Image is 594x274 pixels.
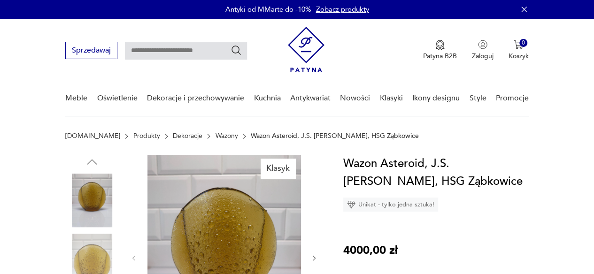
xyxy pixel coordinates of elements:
button: 0Koszyk [509,40,529,61]
a: Produkty [133,132,160,140]
a: Oświetlenie [97,80,138,116]
div: Klasyk [261,159,295,178]
p: 4000,00 zł [343,242,398,259]
p: Zaloguj [472,52,494,61]
a: Kuchnia [254,80,280,116]
img: Zdjęcie produktu Wazon Asteroid, J.S. Drost, HSG Ząbkowice [65,174,119,227]
a: Promocje [496,80,529,116]
a: Style [469,80,486,116]
a: Sprzedawaj [65,48,117,54]
p: Patyna B2B [423,52,457,61]
a: Dekoracje [173,132,202,140]
a: Wazony [216,132,238,140]
a: Meble [65,80,87,116]
img: Ikonka użytkownika [478,40,487,49]
p: Koszyk [509,52,529,61]
a: Ikony designu [412,80,460,116]
div: 0 [519,39,527,47]
img: Ikona diamentu [347,200,355,209]
a: Klasyki [380,80,403,116]
a: Antykwariat [290,80,331,116]
img: Patyna - sklep z meblami i dekoracjami vintage [288,27,324,72]
button: Zaloguj [472,40,494,61]
div: Unikat - tylko jedna sztuka! [343,198,438,212]
a: Zobacz produkty [316,5,369,14]
p: Antyki od MMarte do -10% [225,5,311,14]
a: Nowości [340,80,370,116]
button: Patyna B2B [423,40,457,61]
p: Wazon Asteroid, J.S. [PERSON_NAME], HSG Ząbkowice [251,132,419,140]
img: Ikona koszyka [514,40,523,49]
a: [DOMAIN_NAME] [65,132,120,140]
button: Sprzedawaj [65,42,117,59]
h1: Wazon Asteroid, J.S. [PERSON_NAME], HSG Ząbkowice [343,155,529,190]
img: Ikona medalu [435,40,445,50]
a: Dekoracje i przechowywanie [147,80,244,116]
button: Szukaj [231,45,242,56]
a: Ikona medaluPatyna B2B [423,40,457,61]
